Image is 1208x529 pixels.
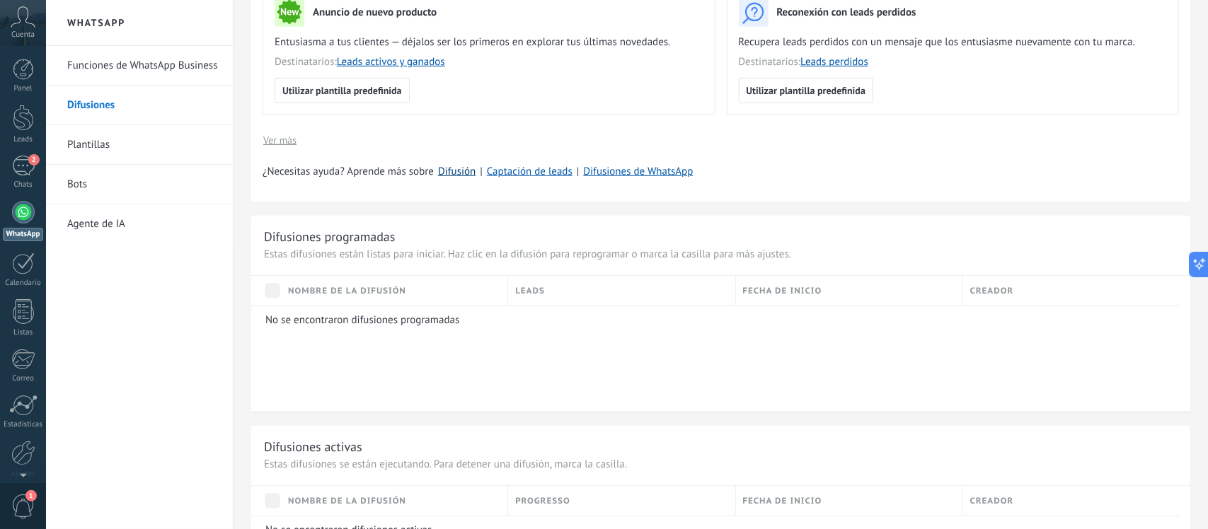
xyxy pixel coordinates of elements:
a: Bots [67,165,219,204]
button: Utilizar plantilla predefinida [275,78,410,103]
div: | | [263,165,1179,179]
li: Bots [46,165,233,204]
div: Estadísticas [3,420,44,429]
a: Agente de IA [67,204,219,244]
div: Difusiones programadas [264,228,395,245]
a: Captación de leads [487,165,573,178]
span: Leads [515,284,545,298]
span: Utilizar plantilla predefinida [747,86,866,95]
span: Destinatarios: [739,55,1168,69]
a: Difusiones de WhatsApp [583,165,693,178]
span: Recupera leads perdidos con un mensaje que los entusiasme nuevamente con tu marca. [739,35,1168,50]
div: Chats [3,180,44,190]
div: Correo [3,374,44,383]
div: Difusiones activas [264,438,362,455]
span: 2 [28,154,40,165]
p: Estas difusiones se están ejecutando. Para detener una difusión, marca la casilla. [264,458,1178,471]
button: Ver más [263,129,297,151]
button: Utilizar plantilla predefinida [739,78,874,103]
a: Leads perdidos [800,55,868,69]
span: Creador [970,284,1014,298]
span: Progresso [515,494,570,508]
span: 1 [25,490,37,501]
span: Entusiasma a tus clientes — déjalos ser los primeros en explorar tus últimas novedades. [275,35,703,50]
div: Calendario [3,279,44,288]
span: Utilizar plantilla predefinida [282,86,402,95]
a: Funciones de WhatsApp Business [67,46,219,86]
span: Fecha de inicio [743,494,822,508]
span: Nombre de la difusión [288,284,406,298]
span: Destinatarios: [275,55,703,69]
h3: Reconexión con leads perdidos [777,6,916,19]
span: Cuenta [11,30,35,40]
div: Leads [3,135,44,144]
li: Funciones de WhatsApp Business [46,46,233,86]
div: WhatsApp [3,228,43,241]
span: Fecha de inicio [743,284,822,298]
span: ¿Necesitas ayuda? Aprende más sobre [263,165,434,179]
span: Nombre de la difusión [288,494,406,508]
a: Difusión [438,165,476,178]
h3: Anuncio de nuevo producto [313,6,437,19]
span: Ver más [263,135,297,145]
p: No se encontraron difusiones programadas [265,313,1170,327]
li: Agente de IA [46,204,233,243]
div: Listas [3,328,44,337]
li: Plantillas [46,125,233,165]
div: Panel [3,84,44,93]
a: Plantillas [67,125,219,165]
a: Difusiones [67,86,219,125]
a: Leads activos y ganados [337,55,445,69]
p: Estas difusiones están listas para iniciar. Haz clic en la difusión para reprogramar o marca la c... [264,248,1178,261]
li: Difusiones [46,86,233,125]
span: Creador [970,494,1014,508]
